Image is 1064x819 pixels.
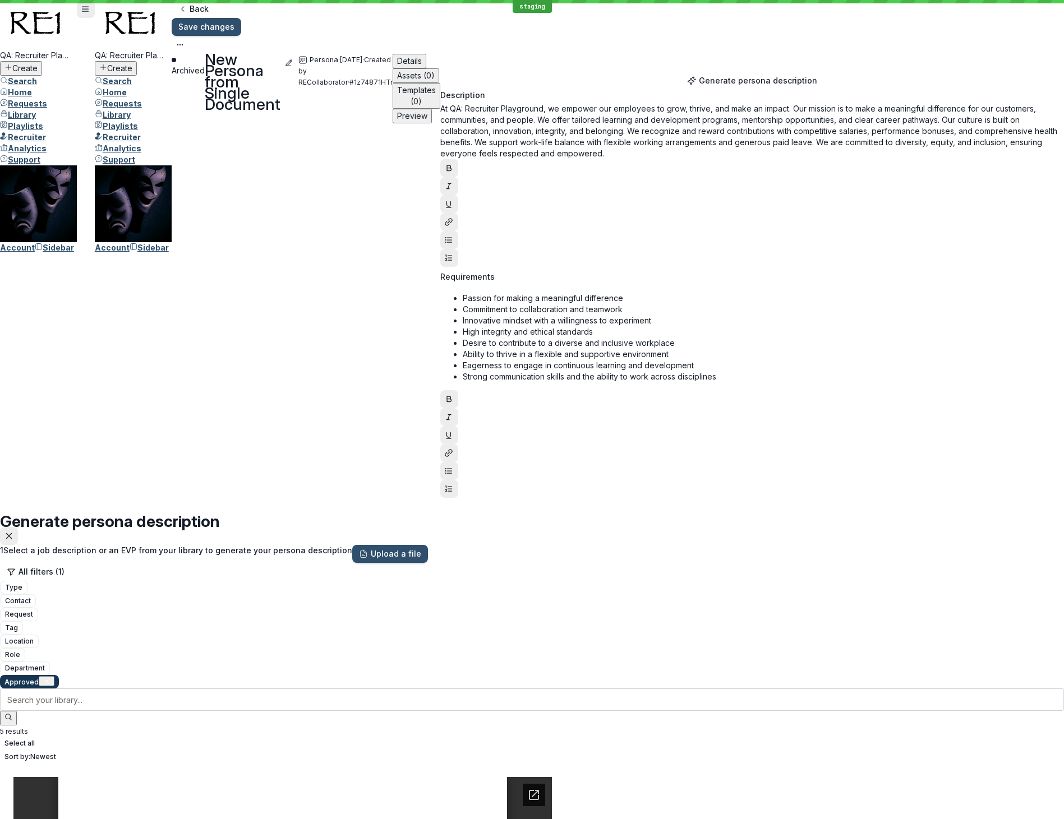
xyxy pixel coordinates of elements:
span: Library [103,110,131,119]
button: Save changes [172,18,241,36]
p: Strong communication skills and the ability to work across disciplines [463,371,1064,382]
p: At QA: Recruiter Playground, we empower our employees to grow, thrive, and make an impact. Our mi... [440,103,1064,159]
button: Italic [440,177,458,195]
span: Request [5,609,33,620]
span: Support [103,155,135,164]
a: RECollaborator avatarAccount [95,165,172,252]
span: Analytics [8,144,47,153]
span: Upload a file [371,548,421,559]
button: Create [95,61,137,76]
span: Library [8,110,36,119]
a: Analytics [95,144,141,153]
span: Approved [4,678,39,686]
span: Search [8,76,37,86]
span: Create [107,63,132,73]
button: Bold [440,390,458,408]
span: Sidebar [43,243,74,252]
img: RECollaborator avatar [95,165,172,242]
span: Requests [8,99,47,108]
span: Description [440,90,485,101]
span: Account [95,243,130,252]
span: Department [5,663,45,674]
p: Innovative mindset with a willingness to experiment [463,315,1064,326]
p: Eagerness to engage in continuous learning and development [463,360,1064,371]
button: Bold [440,159,458,177]
span: Support [8,155,40,164]
div: Archived [172,54,205,516]
span: Recruiter [103,132,141,142]
span: Select all [4,738,35,749]
button: Add hyperlink [440,213,458,231]
span: Sidebar [137,243,169,252]
span: Home [8,87,32,97]
span: Generate persona description [699,75,817,86]
button: Upload a file [352,545,428,563]
button: Italic [440,408,458,426]
span: Create [12,63,38,73]
span: Preview [397,111,427,121]
span: Requirements [440,271,495,283]
p: Desire to contribute to a diverse and inclusive workplace [463,337,1064,349]
p: Passion for making a meaningful difference [463,293,1064,304]
span: Contact [5,595,31,607]
span: · [338,55,340,64]
span: Type [5,582,22,593]
p: High integrity and ethical standards [463,326,1064,337]
a: Recruiter [95,132,141,142]
a: Playlists [95,121,138,131]
span: · [362,55,364,64]
a: Sidebar [130,243,169,252]
button: Underline [440,426,458,444]
button: Edit title [280,54,298,72]
span: Back [190,3,209,15]
span: Playlists [8,121,43,131]
button: Generate persona description [440,72,1064,90]
a: Sidebar [35,243,74,252]
a: Home [95,87,127,97]
span: Created by RECollaborator [298,55,391,86]
span: Playlists [103,121,138,131]
span: Templates (0) [397,85,436,106]
span: QA: Recruiter Playground [95,50,167,61]
button: Ordered list [440,249,458,267]
button: Add hyperlink [440,444,458,462]
p: Commitment to collaboration and teamwork [463,304,1064,315]
a: Search [95,76,132,86]
span: Assets (0) [397,71,435,80]
button: Bullet list [440,231,458,249]
span: Analytics [103,144,141,153]
button: Underline [440,195,458,213]
span: Recruiter [8,132,46,142]
span: #1z74871HTr [349,78,393,86]
span: Tag [5,622,18,633]
a: Support [95,155,135,164]
span: Details [397,56,422,66]
span: Sort by: Newest [4,751,56,762]
span: Persona [310,55,338,64]
span: Save changes [178,21,234,33]
span: · [348,78,349,86]
span: All filters (1) [19,566,65,577]
span: Home [103,87,127,97]
p: Ability to thrive in a flexible and supportive environment [463,349,1064,360]
a: Library [95,110,131,119]
span: Search [103,76,132,86]
span: Requests [103,99,142,108]
button: Bullet list [440,462,458,480]
span: Role [5,649,20,660]
a: Requests [95,99,142,108]
span: Location [5,636,34,647]
span: New Persona from Single Document [205,50,280,114]
button: Ordered list [440,480,458,498]
span: [DATE] [340,55,362,64]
